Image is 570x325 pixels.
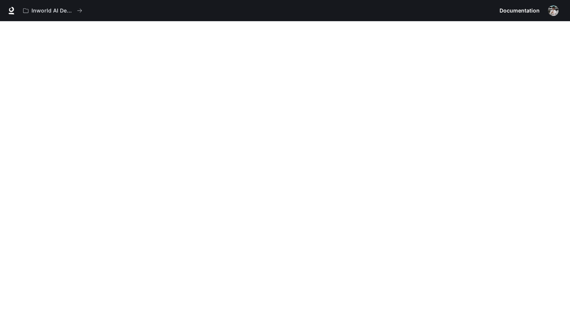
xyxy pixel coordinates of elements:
button: All workspaces [20,3,86,18]
p: Inworld AI Demos [31,8,74,14]
img: User avatar [548,5,559,16]
button: User avatar [546,3,561,18]
span: Documentation [500,6,540,16]
a: Documentation [496,3,543,18]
